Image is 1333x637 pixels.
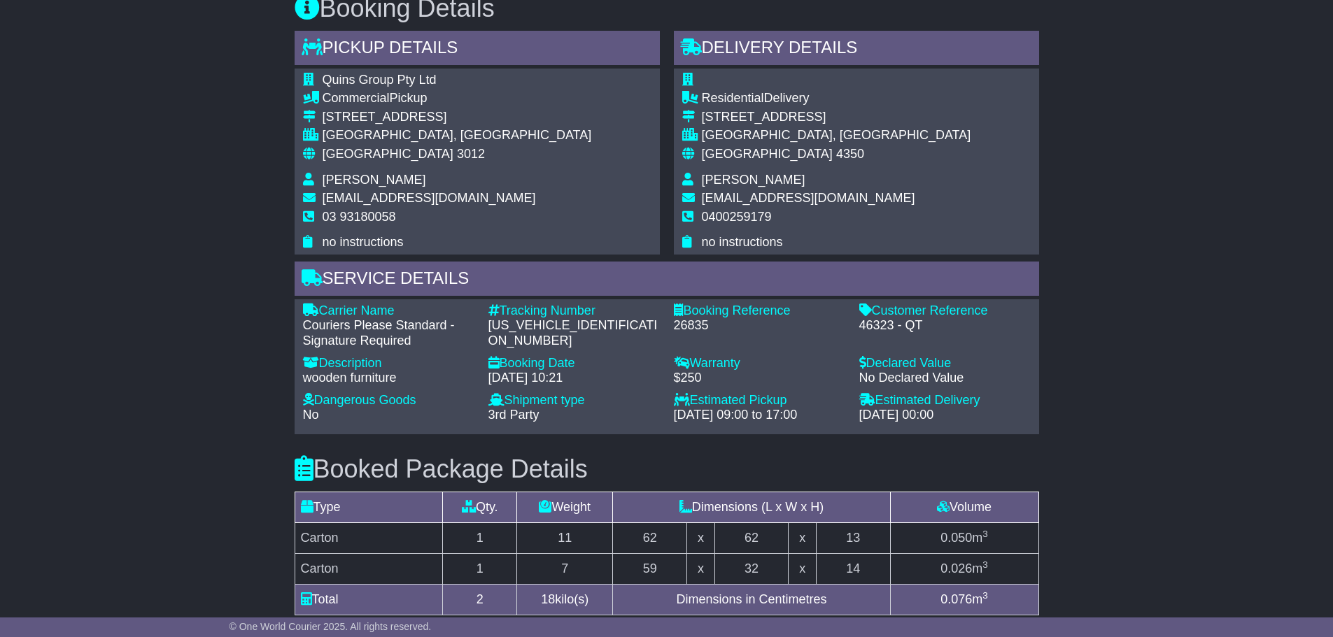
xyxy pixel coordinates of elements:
[295,492,443,522] td: Type
[714,553,789,584] td: 32
[323,147,453,161] span: [GEOGRAPHIC_DATA]
[702,110,971,125] div: [STREET_ADDRESS]
[674,356,845,371] div: Warranty
[702,91,764,105] span: Residential
[702,173,805,187] span: [PERSON_NAME]
[303,356,474,371] div: Description
[457,147,485,161] span: 3012
[323,235,404,249] span: no instructions
[789,553,816,584] td: x
[982,559,988,570] sup: 3
[323,91,592,106] div: Pickup
[982,529,988,539] sup: 3
[488,318,660,348] div: [US_VEHICLE_IDENTIFICATION_NUMBER]
[323,110,592,125] div: [STREET_ADDRESS]
[303,371,474,386] div: wooden furniture
[702,191,915,205] span: [EMAIL_ADDRESS][DOMAIN_NAME]
[517,553,613,584] td: 7
[940,531,972,545] span: 0.050
[674,31,1039,69] div: Delivery Details
[613,584,890,615] td: Dimensions in Centimetres
[702,147,833,161] span: [GEOGRAPHIC_DATA]
[303,408,319,422] span: No
[859,356,1031,371] div: Declared Value
[613,492,890,522] td: Dimensions (L x W x H)
[295,31,660,69] div: Pickup Details
[816,553,890,584] td: 14
[940,561,972,575] span: 0.026
[702,91,971,106] div: Delivery
[488,356,660,371] div: Booking Date
[789,522,816,553] td: x
[443,522,517,553] td: 1
[303,318,474,348] div: Couriers Please Standard - Signature Required
[323,191,536,205] span: [EMAIL_ADDRESS][DOMAIN_NAME]
[517,492,613,522] td: Weight
[517,584,613,615] td: kilo(s)
[859,371,1031,386] div: No Declared Value
[890,553,1038,584] td: m
[295,553,443,584] td: Carton
[674,408,845,423] div: [DATE] 09:00 to 17:00
[541,592,555,606] span: 18
[443,553,517,584] td: 1
[488,303,660,319] div: Tracking Number
[443,492,517,522] td: Qty.
[295,584,443,615] td: Total
[674,303,845,319] div: Booking Reference
[714,522,789,553] td: 62
[859,393,1031,408] div: Estimated Delivery
[702,235,783,249] span: no instructions
[687,553,714,584] td: x
[323,128,592,143] div: [GEOGRAPHIC_DATA], [GEOGRAPHIC_DATA]
[323,173,426,187] span: [PERSON_NAME]
[613,553,687,584] td: 59
[890,492,1038,522] td: Volume
[940,592,972,606] span: 0.076
[488,408,539,422] span: 3rd Party
[488,371,660,386] div: [DATE] 10:21
[303,303,474,319] div: Carrier Name
[859,318,1031,334] div: 46323 - QT
[687,522,714,553] td: x
[890,522,1038,553] td: m
[890,584,1038,615] td: m
[702,128,971,143] div: [GEOGRAPHIC_DATA], [GEOGRAPHIC_DATA]
[836,147,864,161] span: 4350
[859,408,1031,423] div: [DATE] 00:00
[702,210,772,224] span: 0400259179
[323,73,437,87] span: Quins Group Pty Ltd
[816,522,890,553] td: 13
[859,303,1031,319] div: Customer Reference
[674,318,845,334] div: 26835
[303,393,474,408] div: Dangerous Goods
[674,393,845,408] div: Estimated Pickup
[674,371,845,386] div: $250
[488,393,660,408] div: Shipment type
[613,522,687,553] td: 62
[982,590,988,601] sup: 3
[295,455,1039,483] h3: Booked Package Details
[230,621,432,632] span: © One World Courier 2025. All rights reserved.
[295,262,1039,299] div: Service Details
[517,522,613,553] td: 11
[295,522,443,553] td: Carton
[323,91,390,105] span: Commercial
[443,584,517,615] td: 2
[323,210,396,224] span: 03 93180058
